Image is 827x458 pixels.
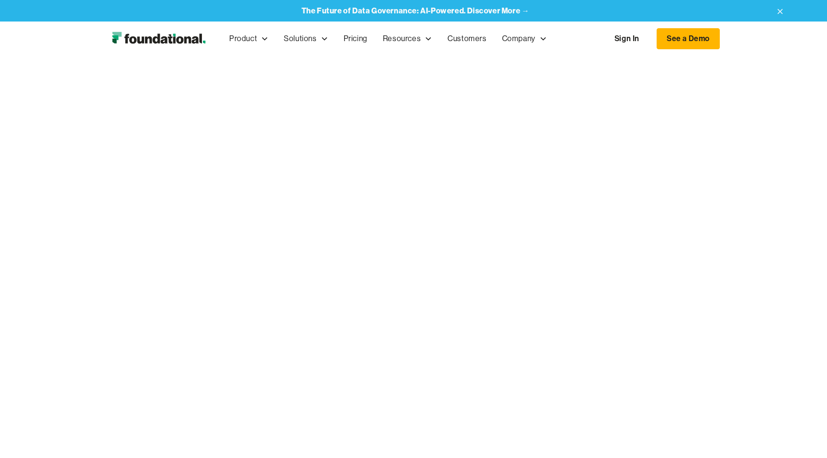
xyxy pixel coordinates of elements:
[229,33,257,45] div: Product
[440,23,494,55] a: Customers
[502,33,536,45] div: Company
[302,6,530,15] a: The Future of Data Governance: AI-Powered. Discover More →
[284,33,316,45] div: Solutions
[657,28,720,49] a: See a Demo
[383,33,421,45] div: Resources
[107,29,210,48] img: Foundational Logo
[336,23,375,55] a: Pricing
[605,29,649,49] a: Sign In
